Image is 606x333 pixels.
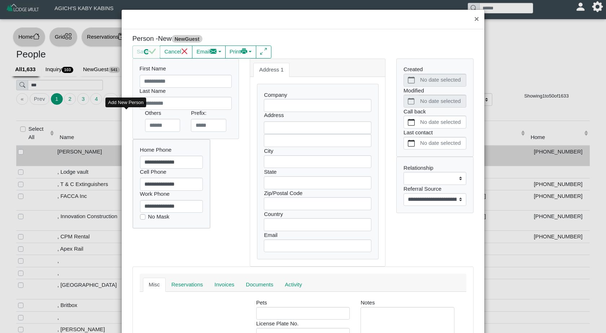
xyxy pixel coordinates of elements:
a: Reservations [166,278,209,292]
button: Emailenvelope fill [192,46,226,59]
button: Printprinter fill [225,46,256,59]
div: Relationship Referral Source [397,157,473,213]
h6: Work Phone [140,191,203,197]
h6: Last Name [140,88,232,94]
label: No date selected [419,116,466,128]
a: Address 1 [253,63,289,77]
h6: Prefix: [191,110,226,116]
h6: Others [145,110,180,116]
svg: printer fill [241,48,248,55]
button: arrows angle expand [256,46,271,59]
button: Cancelx [160,46,192,59]
button: Close [469,10,484,29]
button: calendar [404,116,419,128]
a: Misc [143,278,166,292]
svg: envelope fill [210,48,217,55]
svg: arrows angle expand [260,48,267,55]
label: No date selected [419,137,466,150]
a: Documents [240,278,279,292]
svg: calendar [408,140,415,147]
label: No Mask [148,213,169,221]
div: Add New Person [105,98,146,107]
a: Invoices [209,278,240,292]
button: calendar [404,137,419,150]
h6: First Name [140,65,232,72]
h6: Cell Phone [140,169,203,175]
a: Activity [279,278,308,292]
h6: Address [264,112,371,118]
h6: Home Phone [140,147,203,153]
svg: calendar [408,119,415,126]
div: Company City State Zip/Postal Code Country Email [257,84,378,259]
div: Created Modified Call back Last contact [397,59,473,157]
h5: Person - [132,35,298,43]
i: New [158,35,172,42]
div: Pets [256,299,350,320]
svg: x [181,48,188,55]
